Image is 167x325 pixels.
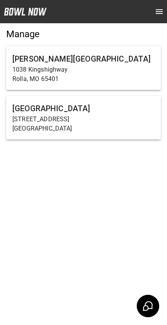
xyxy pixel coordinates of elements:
h6: [GEOGRAPHIC_DATA] [12,102,155,115]
p: [GEOGRAPHIC_DATA] [12,124,155,133]
button: open drawer [151,4,167,19]
p: Rolla, MO 65401 [12,74,155,84]
h5: Manage [6,28,161,40]
p: [STREET_ADDRESS] [12,115,155,124]
p: 1038 Kingshighway [12,65,155,74]
img: logo [4,8,47,15]
h6: [PERSON_NAME][GEOGRAPHIC_DATA] [12,53,155,65]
